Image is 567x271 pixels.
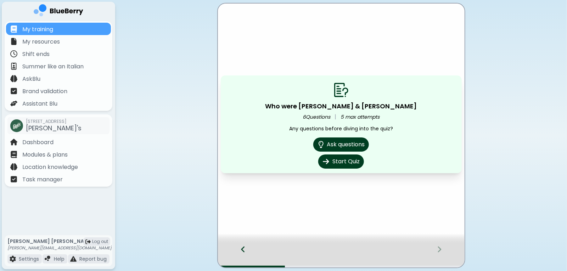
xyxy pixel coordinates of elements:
p: Shift ends [22,50,50,58]
img: file icon [10,63,17,70]
span: [STREET_ADDRESS] [26,119,82,124]
img: file icon [10,256,16,262]
p: My resources [22,38,60,46]
img: logout [85,239,91,244]
p: [PERSON_NAME] [PERSON_NAME] [7,238,112,244]
img: company thumbnail [10,119,23,132]
p: Location knowledge [22,163,78,171]
img: file icon [10,151,17,158]
span: Log out [92,239,108,244]
p: Assistant Blu [22,100,57,108]
p: Modules & plans [22,151,68,159]
p: Help [54,256,64,262]
p: My training [22,25,53,34]
img: file icon [10,100,17,107]
img: company logo [34,4,83,19]
p: 5 max attempts [341,114,380,120]
img: file icon [45,256,51,262]
p: Any questions before diving into the quiz? [225,125,457,132]
p: Dashboard [22,138,54,147]
span: | [335,113,336,121]
p: 6 Questions [303,114,330,120]
img: file icon [10,75,17,82]
span: [PERSON_NAME]'s [26,124,82,132]
img: file icon [10,50,17,57]
p: [PERSON_NAME][EMAIL_ADDRESS][DOMAIN_NAME] [7,245,112,251]
p: Summer like an Italian [22,62,84,71]
img: file icon [10,163,17,170]
img: file icon [10,87,17,95]
p: Settings [19,256,39,262]
img: file icon [10,176,17,183]
button: Start Quiz [318,154,364,169]
p: Task manager [22,175,63,184]
img: file icon [10,38,17,45]
img: file icon [10,139,17,146]
p: Brand validation [22,87,67,96]
p: AskBlu [22,75,40,83]
img: file icon [70,256,77,262]
img: file icon [10,26,17,33]
button: Ask questions [313,137,369,152]
p: Who were [PERSON_NAME] & [PERSON_NAME] [225,101,457,111]
p: Report bug [79,256,107,262]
